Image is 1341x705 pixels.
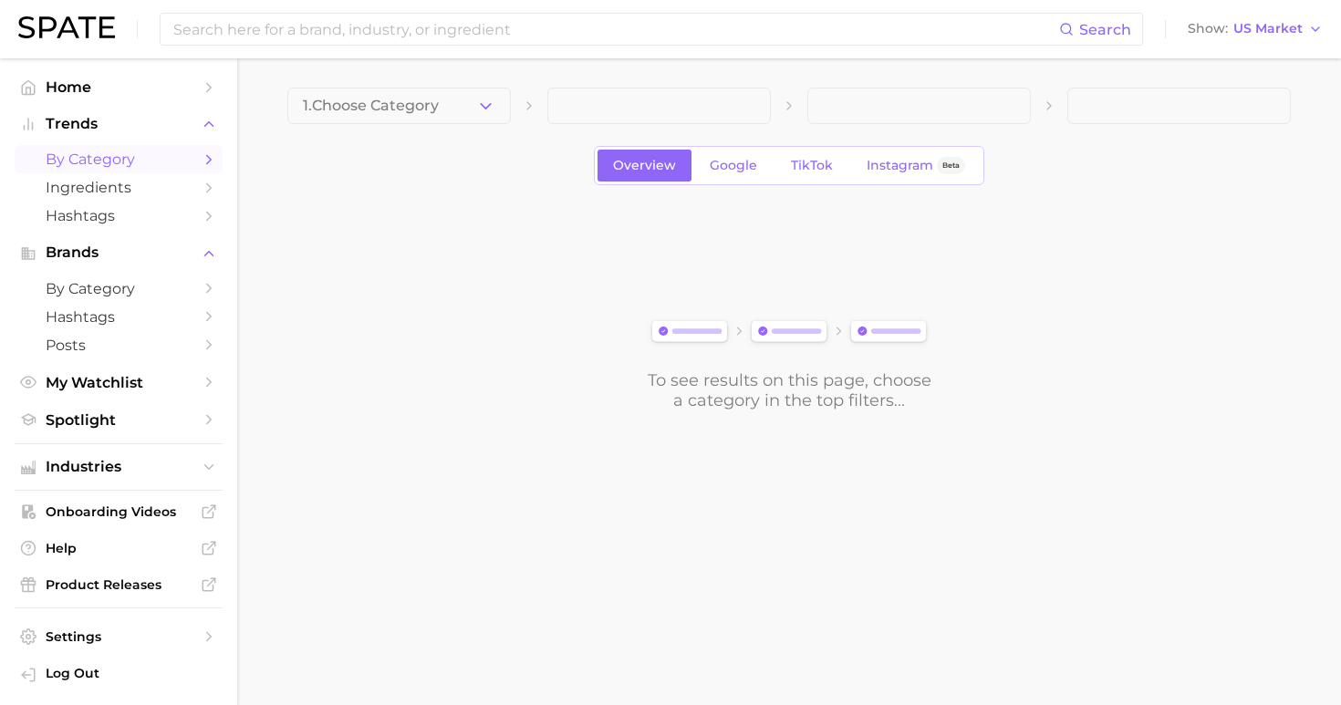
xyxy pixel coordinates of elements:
[598,150,691,181] a: Overview
[15,368,223,397] a: My Watchlist
[46,411,192,429] span: Spotlight
[1233,24,1303,34] span: US Market
[46,576,192,593] span: Product Releases
[46,374,192,391] span: My Watchlist
[15,303,223,331] a: Hashtags
[694,150,773,181] a: Google
[613,158,676,173] span: Overview
[172,14,1059,45] input: Search here for a brand, industry, or ingredient
[46,308,192,326] span: Hashtags
[791,158,833,173] span: TikTok
[46,628,192,645] span: Settings
[46,207,192,224] span: Hashtags
[46,116,192,132] span: Trends
[46,459,192,475] span: Industries
[15,453,223,481] button: Industries
[15,145,223,173] a: by Category
[15,498,223,525] a: Onboarding Videos
[1188,24,1228,34] span: Show
[1183,17,1327,41] button: ShowUS Market
[46,179,192,196] span: Ingredients
[646,370,932,410] div: To see results on this page, choose a category in the top filters...
[942,158,960,173] span: Beta
[46,540,192,556] span: Help
[15,73,223,101] a: Home
[46,244,192,261] span: Brands
[15,202,223,230] a: Hashtags
[46,78,192,96] span: Home
[15,173,223,202] a: Ingredients
[46,337,192,354] span: Posts
[18,16,115,38] img: SPATE
[1079,21,1131,38] span: Search
[303,98,439,114] span: 1. Choose Category
[46,150,192,168] span: by Category
[15,406,223,434] a: Spotlight
[15,571,223,598] a: Product Releases
[15,275,223,303] a: by Category
[46,503,192,520] span: Onboarding Videos
[646,316,932,348] img: svg%3e
[15,331,223,359] a: Posts
[15,239,223,266] button: Brands
[15,623,223,650] a: Settings
[287,88,511,124] button: 1.Choose Category
[15,659,223,690] a: Log out. Currently logged in with e-mail alyssa@spate.nyc.
[46,280,192,297] span: by Category
[710,158,757,173] span: Google
[851,150,981,181] a: InstagramBeta
[867,158,933,173] span: Instagram
[46,665,208,681] span: Log Out
[15,110,223,138] button: Trends
[775,150,848,181] a: TikTok
[15,534,223,562] a: Help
